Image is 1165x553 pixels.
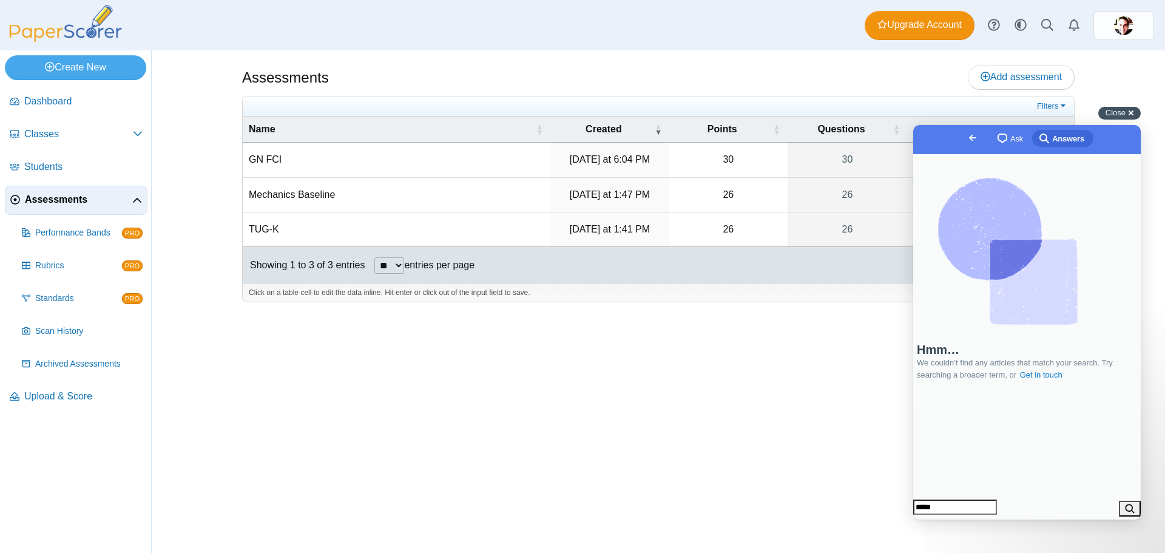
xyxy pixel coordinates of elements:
[5,153,147,182] a: Students
[35,260,122,272] span: Rubrics
[968,65,1075,89] a: Add assessment
[17,317,147,346] a: Scan History
[24,127,133,141] span: Classes
[35,358,143,370] span: Archived Assessments
[5,87,147,117] a: Dashboard
[243,212,550,247] td: TUG-K
[788,212,908,246] a: 26
[817,124,865,134] span: Questions
[586,124,622,134] span: Created
[913,125,1141,520] iframe: Help Scout Beacon - Live Chat, Contact Form, and Knowledge Base
[865,11,974,40] a: Upgrade Account
[1061,12,1087,39] a: Alerts
[536,117,543,142] span: Name : Activate to sort
[24,390,143,403] span: Upload & Score
[5,5,126,42] img: PaperScorer
[570,189,650,200] time: Aug 27, 2025 at 1:47 PM
[17,219,147,248] a: Performance Bands PRO
[5,55,146,80] a: Create New
[17,350,147,379] a: Archived Assessments
[243,283,1074,302] div: Click on a table cell to edit the data inline. Hit enter or click out of the input field to save.
[5,186,147,215] a: Assessments
[669,143,788,177] td: 30
[404,260,474,270] label: entries per page
[1034,100,1071,112] a: Filters
[570,154,650,165] time: Aug 27, 2025 at 6:04 PM
[5,382,147,412] a: Upload & Score
[1114,16,1133,35] img: ps.1TMz155yTUve2V4S
[907,178,1027,212] a: 20
[570,224,650,234] time: Aug 27, 2025 at 1:41 PM
[1106,108,1126,117] span: Close
[35,227,122,239] span: Performance Bands
[242,67,329,88] h1: Assessments
[249,124,275,134] span: Name
[17,284,147,313] a: Standards PRO
[1012,117,1019,142] span: Students : Activate to sort
[122,228,143,239] span: PRO
[877,18,962,32] span: Upgrade Account
[669,212,788,247] td: 26
[940,124,981,134] span: Students
[243,178,550,212] td: Mechanics Baseline
[773,117,780,142] span: Points : Activate to sort
[5,33,126,44] a: PaperScorer
[707,124,737,134] span: Points
[243,247,365,283] div: Showing 1 to 3 of 3 entries
[17,251,147,280] a: Rubrics PRO
[5,120,147,149] a: Classes
[25,193,132,206] span: Assessments
[907,143,1027,177] a: 0
[24,160,143,174] span: Students
[24,95,143,108] span: Dashboard
[1098,107,1141,120] button: Close
[122,293,143,304] span: PRO
[122,260,143,271] span: PRO
[788,143,908,177] a: 30
[981,72,1062,82] span: Add assessment
[788,178,908,212] a: 26
[1114,16,1133,35] span: Peter Erbland
[35,293,122,305] span: Standards
[907,212,1027,246] a: 0
[243,143,550,177] td: GN FCI
[669,178,788,212] td: 26
[655,117,662,142] span: Created : Activate to remove sorting
[893,117,900,142] span: Questions : Activate to sort
[1093,11,1154,40] a: ps.1TMz155yTUve2V4S
[35,325,143,338] span: Scan History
